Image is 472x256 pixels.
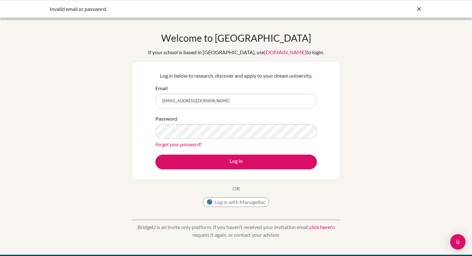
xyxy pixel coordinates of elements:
a: [DOMAIN_NAME] [264,49,306,55]
p: OR [232,185,240,192]
a: Forgot your password? [155,141,202,147]
div: If your school is based in [GEOGRAPHIC_DATA], use to login. [148,48,324,56]
p: BridgeU is an invite only platform. If you haven’t received your invitation email, to request it ... [132,223,340,239]
div: Open Intercom Messenger [450,234,466,250]
button: Log in [155,155,317,169]
a: click here [310,224,330,230]
p: Log in below to research, discover and apply to your dream university. [155,72,317,80]
label: Email [155,84,168,92]
div: Invalid email or password. [50,5,326,13]
label: Password [155,115,177,123]
h1: Welcome to [GEOGRAPHIC_DATA] [161,32,311,44]
button: Log in with ManageBac [203,197,269,207]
